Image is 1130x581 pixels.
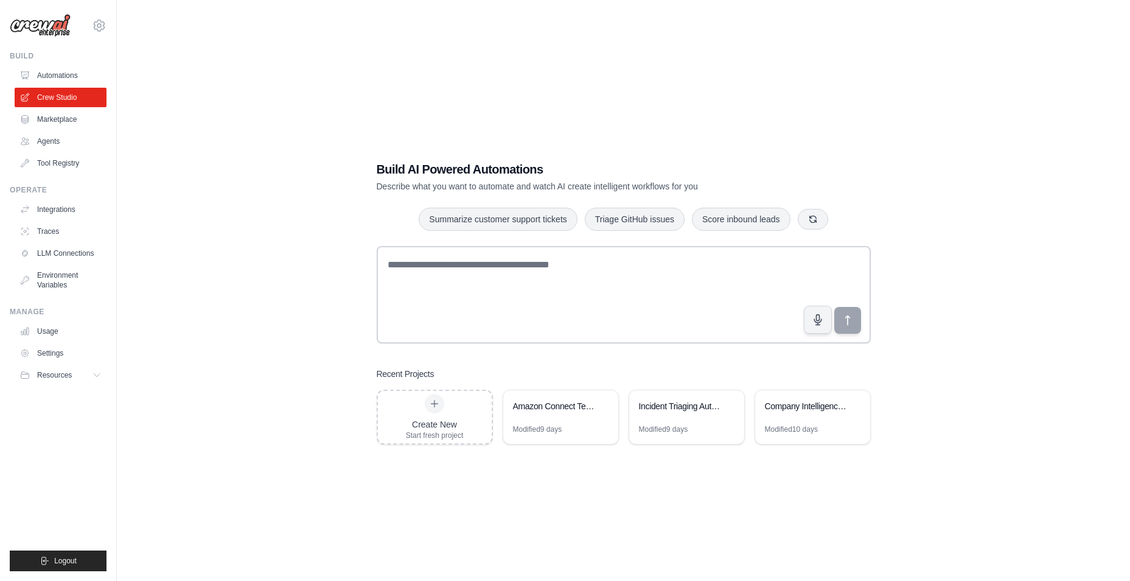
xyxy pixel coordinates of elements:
[15,110,106,129] a: Marketplace
[513,400,596,412] div: Amazon Connect Testing Automation
[377,180,786,192] p: Describe what you want to automate and watch AI create intelligent workflows for you
[10,551,106,571] button: Logout
[639,400,722,412] div: Incident Triaging Automation
[765,400,848,412] div: Company Intelligence Research Automation
[377,161,786,178] h1: Build AI Powered Automations
[10,185,106,195] div: Operate
[419,208,577,231] button: Summarize customer support tickets
[10,307,106,317] div: Manage
[15,365,106,385] button: Resources
[54,556,77,566] span: Logout
[804,306,832,334] button: Click to speak your automation idea
[15,343,106,363] a: Settings
[585,208,685,231] button: Triage GitHub issues
[406,418,464,431] div: Create New
[15,88,106,107] a: Crew Studio
[639,424,688,434] div: Modified 9 days
[15,244,106,263] a: LLM Connections
[1069,523,1130,581] iframe: Chat Widget
[513,424,562,434] div: Modified 9 days
[406,431,464,440] div: Start fresh project
[15,322,106,341] a: Usage
[37,370,72,380] span: Resources
[15,153,106,173] a: Tool Registry
[15,200,106,219] a: Integrations
[15,132,106,151] a: Agents
[10,51,106,61] div: Build
[765,424,818,434] div: Modified 10 days
[377,368,434,380] h3: Recent Projects
[15,66,106,85] a: Automations
[15,266,106,295] a: Environment Variables
[15,222,106,241] a: Traces
[798,209,828,230] button: Get new suggestions
[692,208,790,231] button: Score inbound leads
[10,14,71,37] img: Logo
